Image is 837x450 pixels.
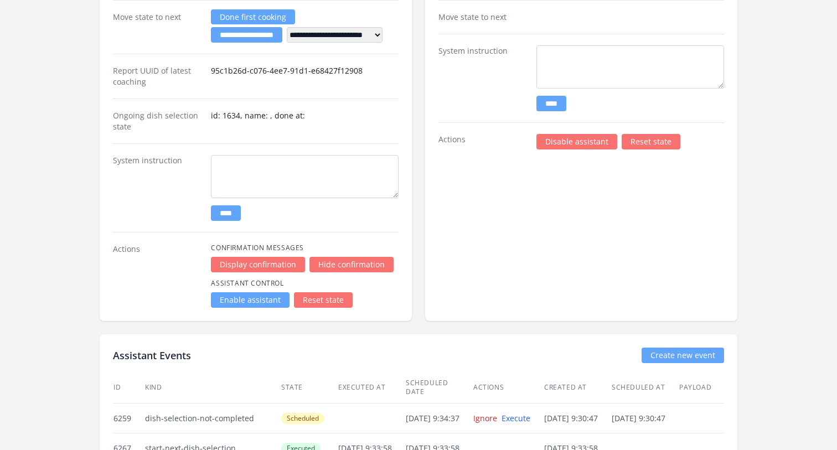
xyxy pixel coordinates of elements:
th: Actions [473,372,544,404]
a: Reset state [622,134,680,149]
dt: System instruction [438,45,528,111]
th: Created at [544,372,611,404]
td: dish-selection-not-completed [144,404,281,433]
td: [DATE] 9:30:47 [544,404,611,433]
dt: Report UUID of latest coaching [113,65,202,87]
a: Disable assistant [536,134,617,149]
h4: Confirmation Messages [211,244,399,252]
td: [DATE] 9:34:37 [405,404,473,433]
th: Kind [144,372,281,404]
dd: 95c1b26d-c076-4ee7-91d1-e68427f12908 [211,65,399,87]
td: [DATE] 9:30:47 [611,404,679,433]
a: Reset state [294,292,353,308]
dt: Ongoing dish selection state [113,110,202,132]
a: Display confirmation [211,257,305,272]
h2: Assistant Events [113,348,191,363]
a: Execute [502,413,530,423]
dt: Actions [113,244,202,308]
a: Ignore [473,413,497,423]
span: Scheduled [281,413,324,424]
dt: Actions [438,134,528,149]
th: State [281,372,338,404]
dt: System instruction [113,155,202,221]
dt: Move state to next [113,12,202,43]
th: Scheduled at [611,372,679,404]
a: Hide confirmation [309,257,394,272]
a: Create new event [642,348,724,363]
dt: Move state to next [438,12,528,23]
a: Enable assistant [211,292,290,308]
h4: Assistant Control [211,279,399,288]
a: Done first cooking [211,9,295,24]
th: ID [113,372,144,404]
dd: id: 1634, name: , done at: [211,110,399,132]
th: Scheduled date [405,372,473,404]
td: 6259 [113,404,144,433]
th: Executed at [338,372,405,404]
